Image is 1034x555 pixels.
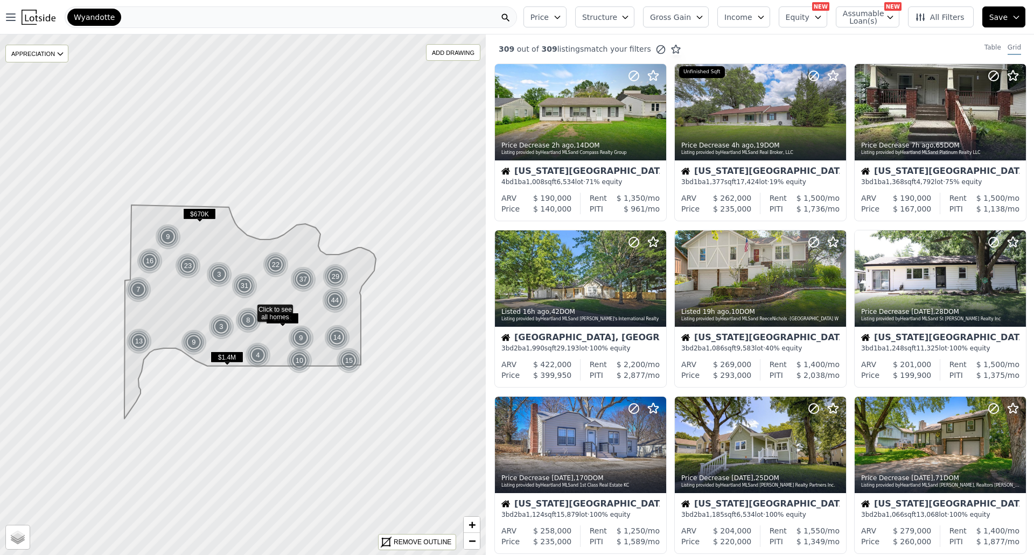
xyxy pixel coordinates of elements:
[949,193,967,203] div: Rent
[245,342,271,368] div: 4
[861,178,1019,186] div: 3 bd 1 ba sqft lot · 75% equity
[949,525,967,536] div: Rent
[501,203,520,214] div: Price
[787,193,840,203] div: /mo
[526,178,544,186] span: 1,008
[523,6,567,27] button: Price
[501,150,661,156] div: Listing provided by Heartland MLS and Compass Realty Group
[607,525,660,536] div: /mo
[854,64,1025,221] a: Price Decrease 7h ago,65DOMListing provided byHeartland MLSand Platinum Realty LLCHouse[US_STATE]...
[724,12,752,23] span: Income
[812,2,829,11] div: NEW
[893,371,931,380] span: $ 199,900
[324,325,350,350] div: 14
[232,273,258,299] img: g1.png
[681,344,840,353] div: 3 bd 2 ba sqft lot · 40% equity
[206,262,233,287] img: g1.png
[1008,43,1021,55] div: Grid
[603,536,660,547] div: /mo
[681,510,840,519] div: 3 bd 2 ba sqft lot · 100% equity
[861,359,876,370] div: ARV
[427,45,480,60] div: ADD DRAWING
[713,194,751,202] span: $ 262,000
[861,474,1021,482] div: Price Decrease , 71 DOM
[584,44,651,54] span: match your filters
[650,12,691,23] span: Gross Gain
[770,359,787,370] div: Rent
[533,205,571,213] span: $ 140,000
[590,193,607,203] div: Rent
[989,12,1008,23] span: Save
[617,537,645,546] span: $ 1,589
[976,194,1005,202] span: $ 1,500
[155,224,181,250] img: g1.png
[681,333,840,344] div: [US_STATE][GEOGRAPHIC_DATA], [GEOGRAPHIC_DATA]
[976,371,1005,380] span: $ 1,375
[854,396,1025,554] a: Price Decrease [DATE],71DOMListing provided byHeartland MLSand [PERSON_NAME], Realtors [PERSON_NA...
[643,6,709,27] button: Gross Gain
[206,262,232,287] div: 3
[786,12,809,23] span: Equity
[208,314,234,340] div: 3
[681,203,700,214] div: Price
[713,205,751,213] span: $ 235,000
[137,248,163,274] div: 16
[155,224,181,250] div: 9
[861,510,1019,519] div: 3 bd 2 ba sqft lot · 100% equity
[911,474,933,482] time: 2025-08-16 20:13
[861,167,1019,178] div: [US_STATE][GEOGRAPHIC_DATA], [GEOGRAPHIC_DATA]
[770,203,783,214] div: PITI
[770,370,783,381] div: PITI
[183,208,216,224] div: $670K
[843,10,877,25] span: Assumable Loan(s)
[861,316,1021,322] div: Listing provided by Heartland MLS and St [PERSON_NAME] Realty Inc
[288,325,314,351] div: 9
[590,203,603,214] div: PITI
[501,510,660,519] div: 3 bd 2 ba sqft lot · 100% equity
[464,517,480,533] a: Zoom in
[288,325,315,351] img: g1.png
[783,203,840,214] div: /mo
[982,6,1025,27] button: Save
[501,333,660,344] div: [GEOGRAPHIC_DATA], [GEOGRAPHIC_DATA]
[533,371,571,380] span: $ 399,950
[575,6,634,27] button: Structure
[501,525,516,536] div: ARV
[893,205,931,213] span: $ 167,000
[893,526,931,535] span: $ 279,000
[976,205,1005,213] span: $ 1,138
[323,264,349,290] img: g1.png
[125,277,151,303] div: 7
[713,360,751,369] span: $ 269,000
[736,345,754,352] span: 9,583
[533,194,571,202] span: $ 190,000
[681,316,841,322] div: Listing provided by Heartland MLS and ReeceNichols -[GEOGRAPHIC_DATA] W
[674,396,846,554] a: Price Decrease [DATE],25DOMListing provided byHeartland MLSand [PERSON_NAME] Realty Partners Inc....
[984,43,1001,55] div: Table
[266,313,299,328] div: $170K
[290,266,316,292] div: 37
[556,511,579,518] span: 15,879
[967,525,1019,536] div: /mo
[290,266,317,292] img: g1.png
[861,525,876,536] div: ARV
[5,45,68,62] div: APPRECIATION
[861,307,1021,316] div: Price Decrease , 28 DOM
[861,500,870,508] img: House
[208,314,235,340] img: g1.png
[617,360,645,369] span: $ 2,200
[501,141,661,150] div: Price Decrease , 14 DOM
[336,348,362,374] img: g1.png
[582,12,617,23] span: Structure
[469,518,476,531] span: +
[235,307,261,333] div: 8
[679,66,725,78] div: Unfinished Sqft
[886,511,904,518] span: 1,066
[322,287,348,313] img: g1.png
[915,12,965,23] span: All Filters
[501,344,660,353] div: 3 bd 2 ba sqft lot · 100% equity
[245,342,271,368] img: g1.png
[976,526,1005,535] span: $ 1,400
[681,193,696,203] div: ARV
[501,482,661,489] div: Listing provided by Heartland MLS and 1st Class Real Estate KC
